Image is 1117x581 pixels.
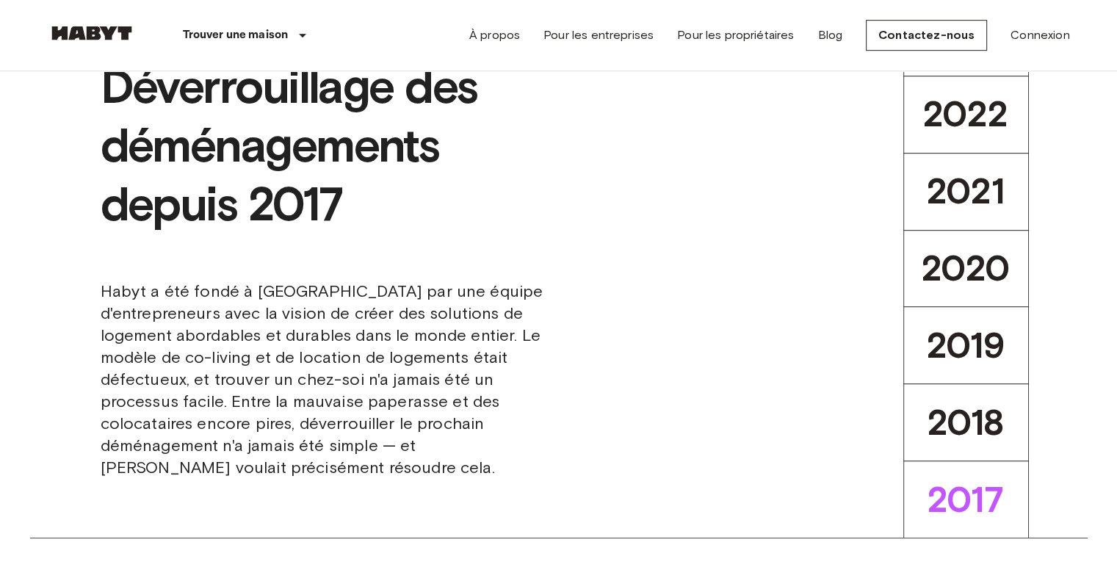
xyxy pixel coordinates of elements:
[927,324,1005,367] span: 2019
[923,93,1009,136] span: 2022
[928,401,1005,444] span: 2018
[817,26,842,44] a: Blog
[543,26,654,44] a: Pour les entreprises
[101,57,547,281] span: Déverrouillage des déménagements depuis 2017
[903,461,1029,538] button: 2017
[866,20,987,51] a: Contactez-nous
[928,478,1005,522] span: 2017
[903,230,1029,307] button: 2020
[677,26,794,44] a: Pour les propriétaires
[903,76,1029,153] button: 2022
[903,383,1029,461] button: 2018
[922,247,1011,290] span: 2020
[183,26,289,44] p: Trouver une maison
[1011,26,1069,44] a: Connexion
[48,26,136,40] img: Habyt
[903,153,1029,230] button: 2021
[903,306,1029,383] button: 2019
[927,170,1005,213] span: 2021
[101,281,547,479] span: Habyt a été fondé à [GEOGRAPHIC_DATA] par une équipe d'entrepreneurs avec la vision de créer des ...
[469,26,520,44] a: À propos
